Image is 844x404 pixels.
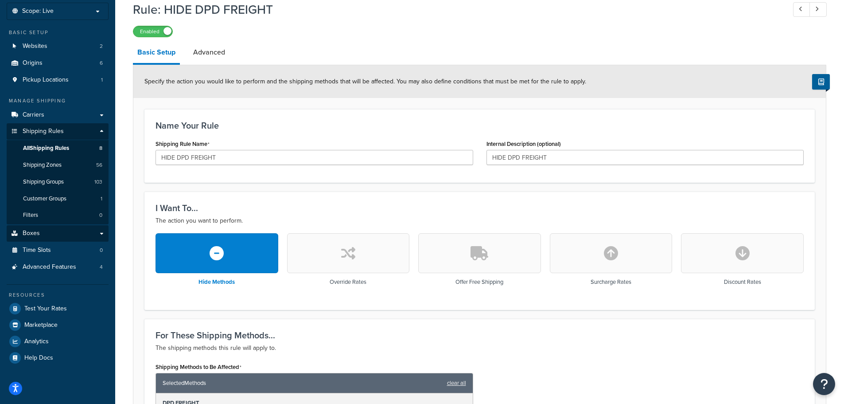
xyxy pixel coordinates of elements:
h3: Override Rates [330,279,366,285]
a: AllShipping Rules8 [7,140,109,157]
label: Internal Description (optional) [486,141,561,147]
li: Origins [7,55,109,71]
h3: For These Shipping Methods... [156,330,804,340]
span: 56 [96,161,102,169]
button: Open Resource Center [813,373,835,395]
span: Origins [23,59,43,67]
label: Shipping Rule Name [156,141,210,148]
span: Analytics [24,338,49,345]
span: 0 [99,212,102,219]
div: Manage Shipping [7,97,109,105]
a: Analytics [7,333,109,349]
div: Basic Setup [7,29,109,36]
span: Pickup Locations [23,76,69,84]
a: Next Record [809,2,827,17]
li: Advanced Features [7,259,109,275]
span: Websites [23,43,47,50]
a: Origins6 [7,55,109,71]
span: Boxes [23,230,40,237]
span: Selected Methods [163,377,443,389]
a: Filters0 [7,207,109,224]
span: 1 [101,76,103,84]
li: Shipping Rules [7,123,109,224]
a: Advanced [189,42,229,63]
li: Shipping Groups [7,174,109,190]
h1: Rule: HIDE DPD FREIGHT [133,1,777,18]
a: Help Docs [7,350,109,366]
span: Marketplace [24,322,58,329]
h3: Name Your Rule [156,121,804,130]
a: Basic Setup [133,42,180,65]
span: Carriers [23,111,44,119]
a: Boxes [7,225,109,242]
span: Shipping Rules [23,128,64,135]
li: Shipping Zones [7,157,109,173]
span: Help Docs [24,354,53,362]
span: Advanced Features [23,263,76,271]
p: The shipping methods this rule will apply to. [156,343,804,353]
p: The action you want to perform. [156,216,804,226]
span: Shipping Groups [23,178,64,186]
h3: Offer Free Shipping [455,279,503,285]
a: Test Your Rates [7,301,109,317]
a: Time Slots0 [7,242,109,259]
li: Filters [7,207,109,224]
span: 6 [100,59,103,67]
h3: Surcharge Rates [591,279,631,285]
span: Customer Groups [23,195,66,203]
label: Enabled [133,26,172,37]
span: 1 [101,195,102,203]
span: 4 [100,263,103,271]
a: Advanced Features4 [7,259,109,275]
li: Pickup Locations [7,72,109,88]
button: Show Help Docs [812,74,830,90]
label: Shipping Methods to Be Affected [156,364,241,371]
span: Time Slots [23,247,51,254]
span: 2 [100,43,103,50]
a: clear all [447,377,466,389]
span: 0 [100,247,103,254]
div: Resources [7,291,109,299]
a: Shipping Groups103 [7,174,109,190]
li: Customer Groups [7,191,109,207]
span: Shipping Zones [23,161,62,169]
h3: I Want To... [156,203,804,213]
span: Filters [23,212,38,219]
li: Websites [7,38,109,55]
a: Customer Groups1 [7,191,109,207]
span: Test Your Rates [24,305,67,313]
a: Shipping Rules [7,123,109,140]
h3: Discount Rates [724,279,761,285]
a: Previous Record [793,2,810,17]
span: 103 [94,178,102,186]
span: Scope: Live [22,8,54,15]
a: Websites2 [7,38,109,55]
span: All Shipping Rules [23,145,69,152]
a: Pickup Locations1 [7,72,109,88]
a: Carriers [7,107,109,123]
li: Time Slots [7,242,109,259]
a: Shipping Zones56 [7,157,109,173]
span: 8 [99,145,102,152]
a: Marketplace [7,317,109,333]
span: Specify the action you would like to perform and the shipping methods that will be affected. You ... [144,77,586,86]
h3: Hide Methods [198,279,235,285]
